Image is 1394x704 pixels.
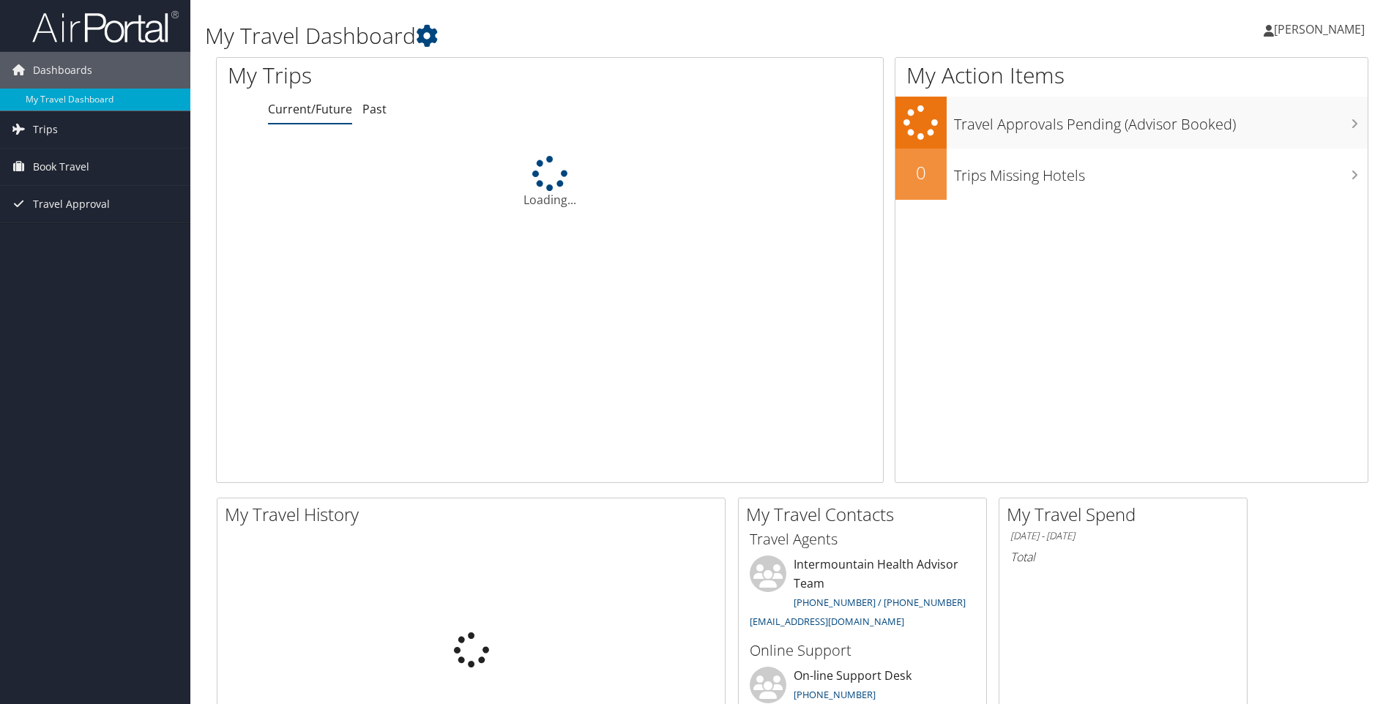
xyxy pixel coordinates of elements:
[895,160,947,185] h2: 0
[32,10,179,44] img: airportal-logo.png
[1010,529,1236,543] h6: [DATE] - [DATE]
[33,52,92,89] span: Dashboards
[895,60,1368,91] h1: My Action Items
[895,97,1368,149] a: Travel Approvals Pending (Advisor Booked)
[1264,7,1379,51] a: [PERSON_NAME]
[268,101,352,117] a: Current/Future
[33,186,110,222] span: Travel Approval
[362,101,387,117] a: Past
[1007,502,1247,527] h2: My Travel Spend
[1274,21,1365,37] span: [PERSON_NAME]
[895,149,1368,200] a: 0Trips Missing Hotels
[794,688,876,701] a: [PHONE_NUMBER]
[33,149,89,185] span: Book Travel
[750,615,904,628] a: [EMAIL_ADDRESS][DOMAIN_NAME]
[1010,549,1236,565] h6: Total
[228,60,594,91] h1: My Trips
[794,596,966,609] a: [PHONE_NUMBER] / [PHONE_NUMBER]
[217,156,883,209] div: Loading...
[750,529,975,550] h3: Travel Agents
[750,640,975,661] h3: Online Support
[225,502,725,527] h2: My Travel History
[33,111,58,148] span: Trips
[205,20,988,51] h1: My Travel Dashboard
[954,107,1368,135] h3: Travel Approvals Pending (Advisor Booked)
[746,502,986,527] h2: My Travel Contacts
[954,158,1368,186] h3: Trips Missing Hotels
[742,555,983,634] li: Intermountain Health Advisor Team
